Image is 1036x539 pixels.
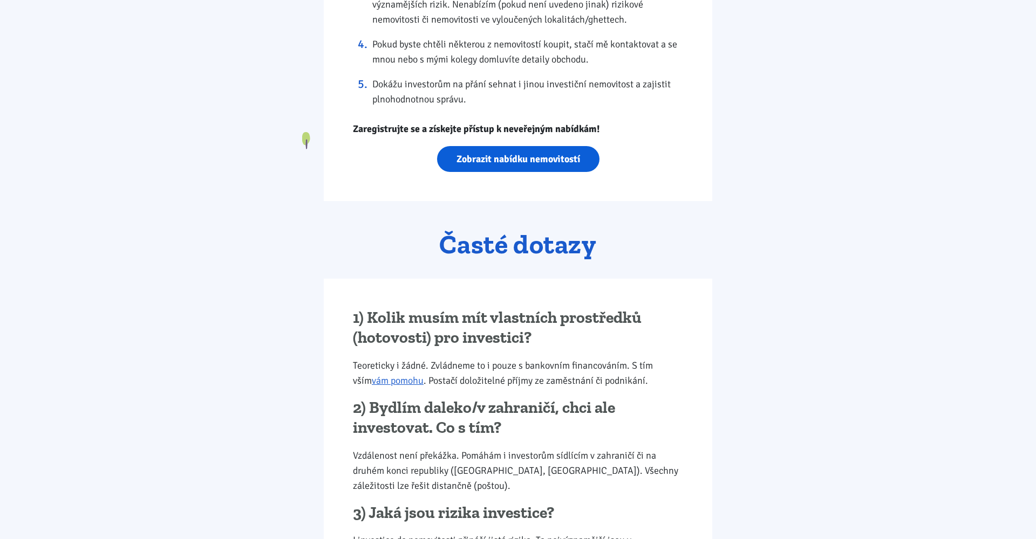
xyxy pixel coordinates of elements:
[437,146,599,172] a: Zobrazit nabídku nemovitostí
[353,503,683,523] h3: 3) Jaká jsou rizika investice?
[353,308,683,348] h3: 1) Kolik musím mít vlastních prostředků (hotovosti) pro investici?
[353,398,683,438] h3: 2) Bydlím daleko/v zahraničí, chci ale investovat. Co s tím?
[372,37,683,67] li: Pokud byste chtěli některou z nemovitostí koupit, stačí mě kontaktovat a se mnou nebo s mými kole...
[372,77,683,107] li: Dokážu investorům na přání sehnat i jinou investiční nemovitost a zajistit plnohodnotnou správu.
[353,358,683,388] p: Teoreticky i žádné. Zvládneme to i pouze s bankovním financováním. S tím vším . Postačí doložitel...
[353,121,683,136] p: Zaregistrujte se a získejte přístup k neveřejným nabídkám!
[353,448,683,493] p: Vzdálenost není překážka. Pomáhám i investorům sídlícím v zahraničí či na druhém konci republiky ...
[372,375,424,386] a: vám pomohu
[331,230,705,259] h2: Časté dotazy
